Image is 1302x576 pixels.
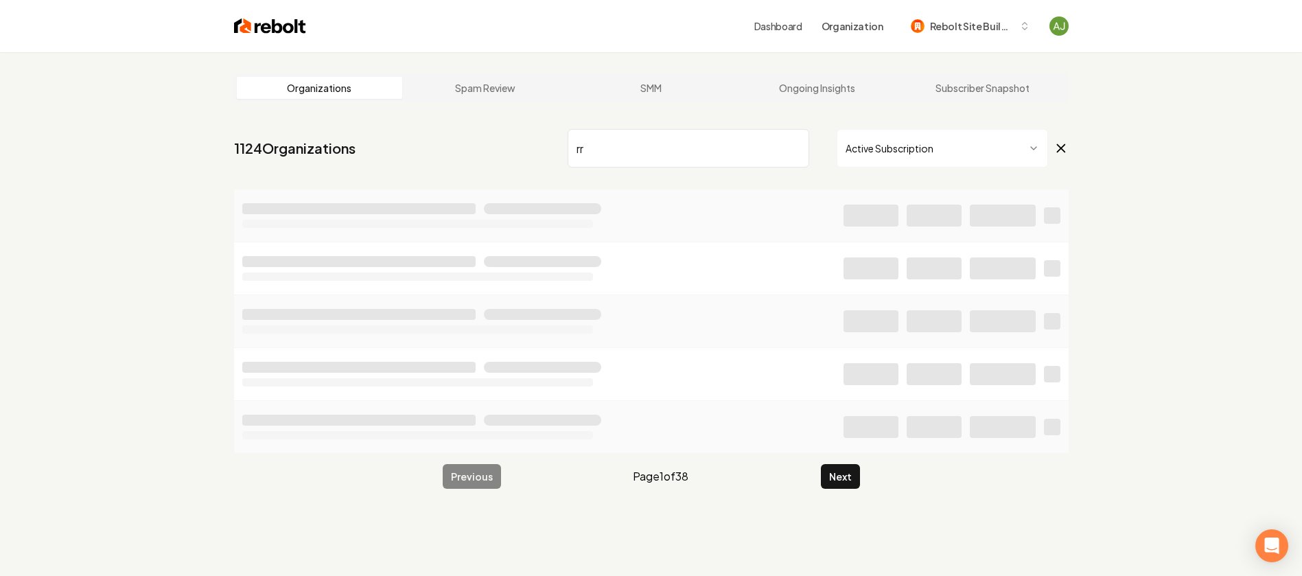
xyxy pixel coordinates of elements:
[568,77,734,99] a: SMM
[734,77,900,99] a: Ongoing Insights
[568,129,809,168] input: Search by name or ID
[633,468,688,485] span: Page 1 of 38
[237,77,403,99] a: Organizations
[234,16,306,36] img: Rebolt Logo
[813,14,892,38] button: Organization
[930,19,1014,34] span: Rebolt Site Builder
[1049,16,1069,36] img: AJ Nimeh
[821,464,860,489] button: Next
[754,19,802,33] a: Dashboard
[402,77,568,99] a: Spam Review
[911,19,925,33] img: Rebolt Site Builder
[900,77,1066,99] a: Subscriber Snapshot
[1255,529,1288,562] div: Open Intercom Messenger
[1049,16,1069,36] button: Open user button
[234,139,356,158] a: 1124Organizations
